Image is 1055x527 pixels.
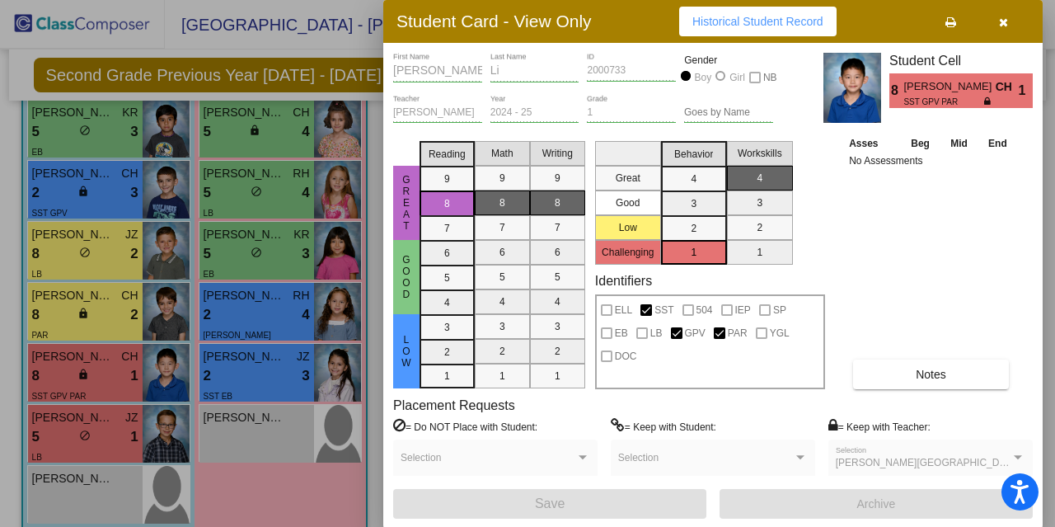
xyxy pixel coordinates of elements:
[728,323,748,343] span: PAR
[611,418,716,435] label: = Keep with Student:
[845,153,1018,169] td: No Assessments
[773,300,786,320] span: SP
[696,300,713,320] span: 504
[684,53,773,68] mat-label: Gender
[393,398,515,413] label: Placement Requests
[393,418,537,435] label: = Do NOT Place with Student:
[587,107,676,119] input: grade
[735,300,751,320] span: IEP
[763,68,777,87] span: NB
[889,81,903,101] span: 8
[828,418,931,435] label: = Keep with Teacher:
[694,70,712,85] div: Boy
[692,15,823,28] span: Historical Student Record
[396,11,592,31] h3: Student Card - View Only
[535,496,565,511] span: Save
[399,254,414,300] span: Good
[615,346,637,366] span: DOC
[845,134,900,153] th: Asses
[916,368,946,381] span: Notes
[978,134,1017,153] th: End
[903,78,995,96] span: [PERSON_NAME]
[490,107,579,119] input: year
[996,78,1019,96] span: CH
[836,457,1020,468] span: [PERSON_NAME][GEOGRAPHIC_DATA]
[654,300,673,320] span: SST
[595,273,652,289] label: Identifiers
[399,334,414,369] span: Low
[650,323,663,343] span: LB
[399,174,414,232] span: Great
[684,107,773,119] input: goes by name
[900,134,940,153] th: Beg
[940,134,978,153] th: Mid
[587,65,676,77] input: Enter ID
[615,323,628,343] span: EB
[615,300,632,320] span: ELL
[1019,81,1033,101] span: 1
[393,489,706,519] button: Save
[685,323,706,343] span: GPV
[857,497,896,511] span: Archive
[889,53,1033,68] h3: Student Cell
[393,107,482,119] input: teacher
[729,70,745,85] div: Girl
[720,489,1033,519] button: Archive
[770,323,790,343] span: YGL
[679,7,837,36] button: Historical Student Record
[853,360,1009,389] button: Notes
[903,96,983,108] span: SST GPV PAR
